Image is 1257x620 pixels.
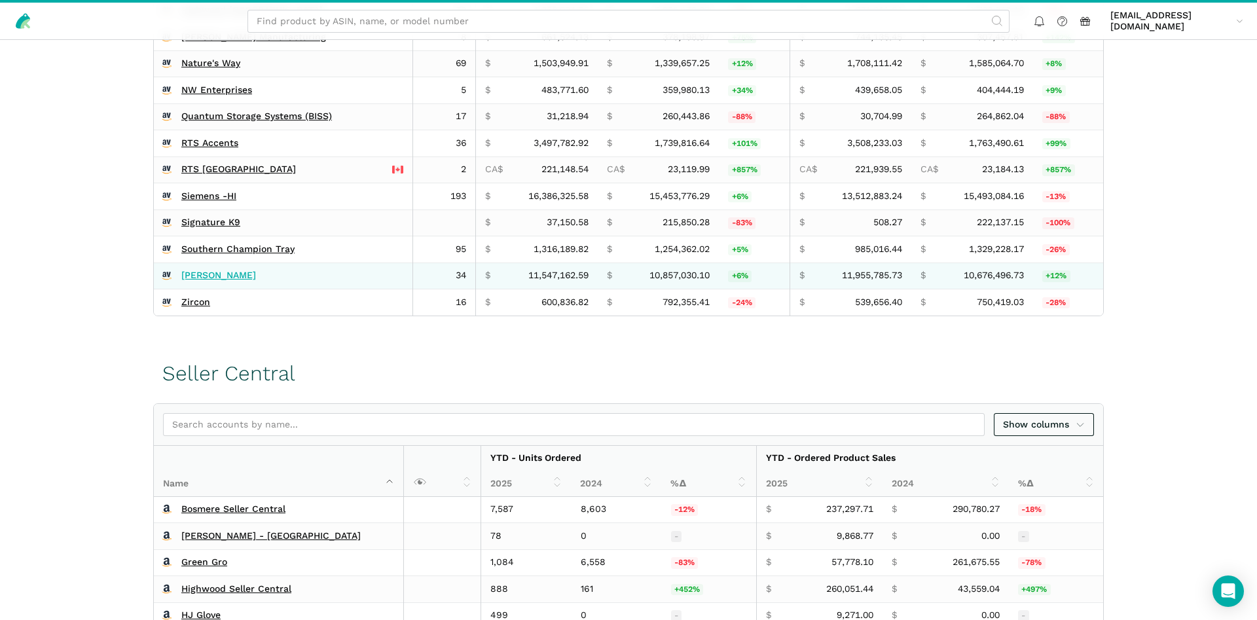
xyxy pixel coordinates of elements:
span: -78% [1018,557,1046,569]
span: Show columns [1003,418,1085,431]
th: Name : activate to sort column descending [154,446,404,497]
span: 0.00 [981,530,1000,542]
span: $ [799,217,805,228]
span: CA$ [485,164,503,175]
a: Show columns [994,413,1095,436]
span: $ [607,191,612,202]
th: %Δ: activate to sort column ascending [1009,471,1103,496]
strong: YTD - Ordered Product Sales [766,452,896,463]
td: - [1009,523,1103,550]
span: $ [920,244,926,255]
td: 8.71% [1033,77,1103,104]
span: $ [607,270,612,282]
span: $ [920,297,926,308]
span: 37,150.58 [547,217,589,228]
span: 792,355.41 [663,297,710,308]
span: 1,763,490.61 [969,137,1024,149]
span: +12% [728,58,756,70]
span: 600,836.82 [541,297,589,308]
td: 451.55% [662,576,757,603]
td: 98.94% [1033,130,1103,157]
span: [EMAIL_ADDRESS][DOMAIN_NAME] [1110,10,1231,33]
a: [EMAIL_ADDRESS][DOMAIN_NAME] [1106,7,1248,35]
span: -26% [1042,244,1070,256]
td: -82.79% [719,210,790,236]
td: 6.36% [719,263,790,289]
span: 221,148.54 [541,164,589,175]
td: -25.90% [1033,236,1103,263]
span: $ [892,503,897,515]
span: $ [920,191,926,202]
span: $ [485,270,490,282]
a: Bosmere Seller Central [181,503,285,515]
span: +6% [728,191,752,203]
span: -83% [728,217,756,229]
span: $ [920,84,926,96]
span: 43,559.04 [958,583,1000,595]
span: $ [485,217,490,228]
span: +12% [1042,270,1070,282]
span: $ [485,58,490,69]
span: -24% [728,297,756,309]
td: -88.01% [719,103,790,130]
span: +8% [1042,58,1066,70]
span: $ [799,137,805,149]
span: 3,508,233.03 [847,137,902,149]
span: $ [485,111,490,122]
th: %Δ: activate to sort column ascending [661,471,756,496]
td: 6,558 [572,549,662,576]
span: 215,850.28 [663,217,710,228]
a: RTS [GEOGRAPHIC_DATA] [181,164,296,175]
span: +5% [728,244,752,256]
span: 1,316,189.82 [534,244,589,255]
a: Signature K9 [181,217,240,228]
input: Find product by ASIN, name, or model number [247,10,1010,33]
span: $ [766,503,771,515]
span: 3,497,782.92 [534,137,589,149]
td: 69 [413,50,476,77]
span: 1,503,949.91 [534,58,589,69]
span: $ [920,217,926,228]
td: 1,084 [481,549,572,576]
td: 34.39% [719,77,790,104]
td: 17 [413,103,476,130]
span: 359,980.13 [663,84,710,96]
span: 16,386,325.58 [528,191,589,202]
td: - [662,523,757,550]
span: $ [766,530,771,542]
td: 856.53% [719,156,790,183]
span: 1,339,657.25 [655,58,710,69]
a: Nature's Way [181,58,240,69]
td: 4.93% [719,236,790,263]
td: 36 [413,130,476,157]
td: -12.78% [1033,183,1103,210]
span: CA$ [920,164,938,175]
span: 222,137.15 [977,217,1024,228]
span: $ [766,583,771,595]
span: 23,184.13 [982,164,1024,175]
span: +857% [728,164,761,176]
span: 11,547,162.59 [528,270,589,282]
span: $ [799,84,805,96]
span: +34% [728,85,756,97]
a: [PERSON_NAME] [181,270,256,282]
div: Open Intercom Messenger [1212,575,1244,607]
span: -28% [1042,297,1070,309]
span: $ [607,111,612,122]
th: : activate to sort column ascending [404,446,481,497]
span: -83% [671,557,699,569]
span: $ [485,244,490,255]
span: $ [607,244,612,255]
td: -24.17% [719,289,790,316]
a: Siemens -HI [181,191,236,202]
td: -77.92% [1009,549,1103,576]
span: 290,780.27 [953,503,1000,515]
span: +9% [1042,85,1066,97]
td: 16 [413,289,476,316]
th: 2024: activate to sort column ascending [883,471,1009,496]
td: 11.98% [1033,263,1103,289]
span: CA$ [799,164,817,175]
span: +99% [1042,138,1070,150]
a: Green Gro [181,556,227,568]
td: 8,603 [572,497,662,523]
